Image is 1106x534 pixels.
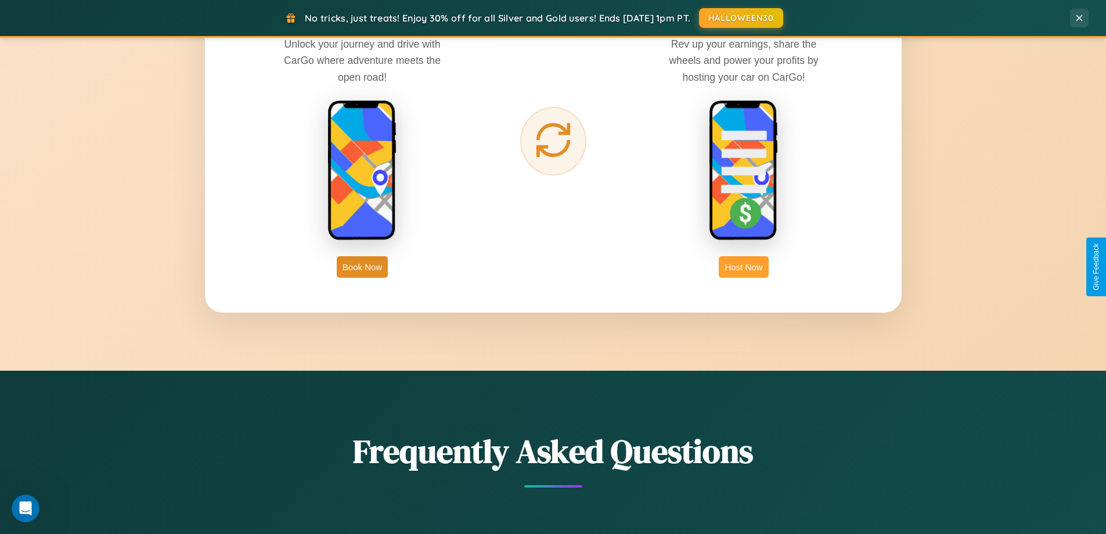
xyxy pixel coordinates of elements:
[657,36,831,85] p: Rev up your earnings, share the wheels and power your profits by hosting your car on CarGo!
[337,256,388,278] button: Book Now
[305,12,690,24] span: No tricks, just treats! Enjoy 30% off for all Silver and Gold users! Ends [DATE] 1pm PT.
[327,100,397,242] img: rent phone
[205,429,902,474] h2: Frequently Asked Questions
[699,8,783,28] button: HALLOWEEN30
[12,494,39,522] iframe: Intercom live chat
[1092,243,1100,291] div: Give Feedback
[275,36,449,85] p: Unlock your journey and drive with CarGo where adventure meets the open road!
[719,256,768,278] button: Host Now
[709,100,779,242] img: host phone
